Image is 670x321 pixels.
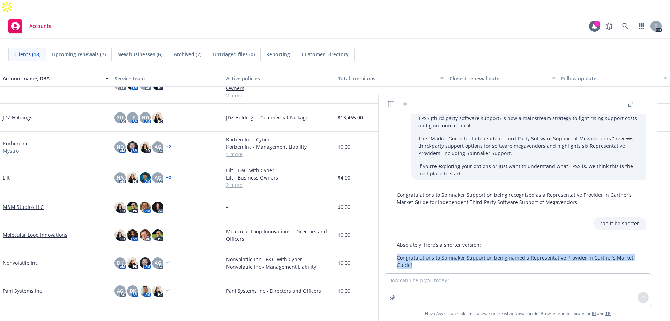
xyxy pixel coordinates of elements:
span: ND [142,114,149,121]
a: Report a Bug [602,19,616,33]
span: Clients (18) [14,51,40,58]
button: Service team [112,70,223,87]
a: Lilt - E&O with Cyber [226,167,332,174]
span: Upcoming renewals (7) [52,51,106,58]
button: Total premiums [335,70,447,87]
a: Nonvolatile Inc [3,259,38,267]
span: DK [129,287,136,294]
img: photo [140,172,151,183]
span: AG [155,143,161,151]
p: TPSS (third-party software support) is now a mainstream strategy to fight rising support costs an... [418,115,639,129]
a: Korben Inc [3,140,28,147]
div: Service team [114,75,221,82]
p: If you’re exploring your options or just want to understand what TPSS is, we think this is the be... [418,162,639,177]
a: Frequency Coworking and Events [226,309,332,316]
button: Closest renewal date [447,70,558,87]
span: $0.00 [338,143,350,151]
a: Molecular Loop Innovations - Directors and Officers [226,228,332,242]
a: 2 more [226,181,332,189]
img: photo [127,202,138,213]
span: ZU [117,114,123,121]
span: AG [155,259,161,267]
img: photo [127,229,138,241]
a: Accounts [6,16,54,36]
span: $0.00 [338,259,350,267]
p: Absolutely! Here’s a shorter version: [397,241,639,248]
img: photo [152,229,163,241]
span: NA [117,174,124,181]
a: Lilt - Business Owners [226,174,332,181]
span: $0.00 [338,203,350,211]
a: Pani Systems Inc - Directors and Officers [226,287,332,294]
a: TR [605,311,611,316]
img: photo [127,172,138,183]
span: DK [117,259,124,267]
img: photo [127,257,138,269]
img: photo [152,112,163,123]
span: LF [130,114,135,121]
img: photo [140,229,151,241]
span: Untriaged files (0) [213,51,255,58]
a: + 2 [166,145,171,149]
a: + 1 [166,289,171,293]
p: can it be shorter [600,220,639,227]
a: Korben Inc - Management Liability [226,143,332,151]
img: photo [127,141,138,153]
div: 1 [594,21,600,27]
span: AG [155,174,161,181]
img: photo [114,202,126,213]
div: Active policies [226,75,332,82]
a: JDZ Holdings [3,114,32,121]
span: New businesses (6) [117,51,162,58]
div: Total premiums [338,75,436,82]
img: photo [140,141,151,153]
a: M&M Studios LLC [3,203,44,211]
span: ND [117,143,124,151]
a: Pani Systems Inc [3,287,42,294]
span: Mystro [3,147,19,154]
p: The "Market Guide for Independent Third-Party Software Support of Megavendors.” reviews third-par... [418,135,639,157]
span: Customer Directory [301,51,349,58]
span: $0.00 [338,231,350,239]
a: Korben Inc - Cyber [226,136,332,143]
a: 2 more [226,92,332,99]
a: Search [618,19,632,33]
a: Nonvolatile Inc - Management Liability [226,263,332,270]
a: 1 more [226,151,332,158]
div: Follow up date [561,75,660,82]
a: BI [592,311,596,316]
img: photo [152,202,163,213]
p: Congratulations to Spinnaker Support on being recognized as a Representative Provider in Gartner’... [397,191,639,206]
a: Molecular Loop Innovations [3,231,67,239]
span: $0.00 [338,287,350,294]
span: Archived (2) [174,51,201,58]
span: Reporting [266,51,290,58]
span: Nova Assist can make mistakes. Explore what Nova can do: Browse prompt library for and [381,306,654,321]
span: - [226,203,228,211]
a: + 1 [166,261,171,265]
img: photo [140,257,151,269]
img: photo [114,229,126,241]
span: $13,465.00 [338,114,363,121]
a: Switch app [634,19,648,33]
span: AG [117,287,124,294]
a: JDZ Holdings - Commercial Package [226,114,332,121]
span: $4.00 [338,174,350,181]
a: Lilt [3,174,10,181]
button: Active policies [223,70,335,87]
span: Accounts [29,23,51,29]
div: Account name, DBA [3,75,101,82]
a: Nonvolatile Inc - E&O with Cyber [226,256,332,263]
button: Follow up date [558,70,670,87]
p: Congratulations to Spinnaker Support on being named a Representative Provider in Gartner’s Market... [397,254,639,269]
img: photo [152,285,163,297]
a: + 2 [166,176,171,180]
img: photo [140,285,151,297]
img: photo [140,202,151,213]
a: + 2 [166,82,171,87]
div: Closest renewal date [449,75,548,82]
